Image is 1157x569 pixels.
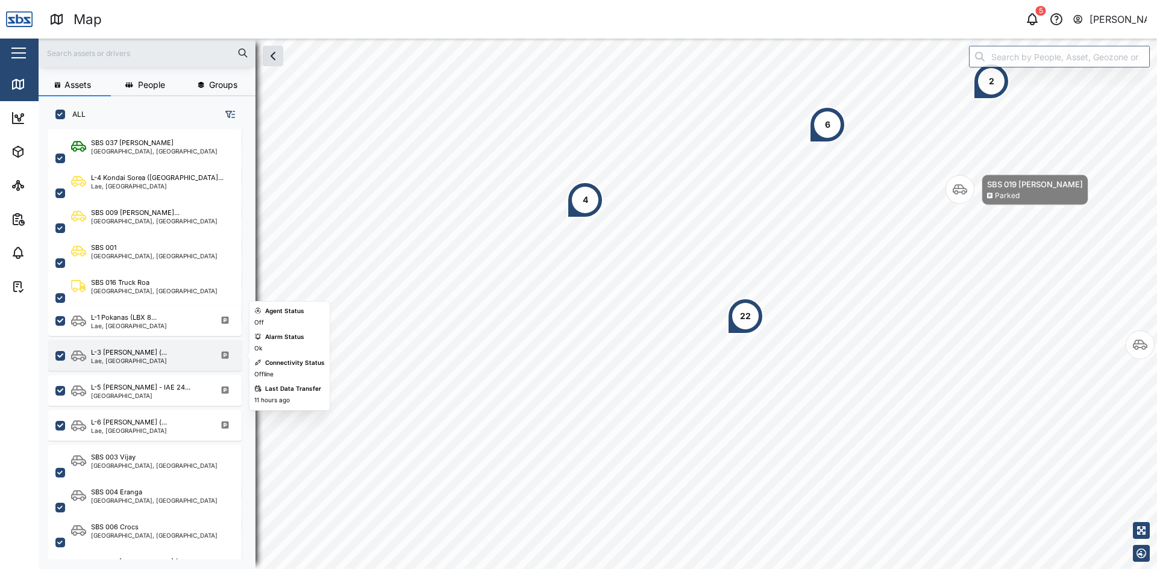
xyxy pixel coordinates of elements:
[91,522,139,532] div: SBS 006 Crocs
[31,246,69,260] div: Alarms
[91,382,190,393] div: L-5 [PERSON_NAME] - IAE 24...
[91,253,218,259] div: [GEOGRAPHIC_DATA], [GEOGRAPHIC_DATA]
[265,306,304,316] div: Agent Status
[265,332,304,342] div: Alarm Status
[91,278,149,288] div: SBS 016 Truck Roa
[91,393,190,399] div: [GEOGRAPHIC_DATA]
[31,78,58,91] div: Map
[65,110,86,119] label: ALL
[265,384,321,394] div: Last Data Transfer
[209,81,237,89] span: Groups
[809,107,845,143] div: Map marker
[254,318,264,328] div: Off
[91,417,167,428] div: L-6 [PERSON_NAME] (...
[945,175,1088,205] div: Map marker
[91,183,224,189] div: Lae, [GEOGRAPHIC_DATA]
[91,208,180,218] div: SBS 009 [PERSON_NAME]...
[973,63,1009,99] div: Map marker
[825,118,830,131] div: 6
[1072,11,1147,28] button: [PERSON_NAME]
[31,280,64,293] div: Tasks
[91,148,218,154] div: [GEOGRAPHIC_DATA], [GEOGRAPHIC_DATA]
[39,39,1157,569] canvas: Map
[265,358,325,368] div: Connectivity Status
[91,243,116,253] div: SBS 001
[727,298,763,334] div: Map marker
[91,218,218,224] div: [GEOGRAPHIC_DATA], [GEOGRAPHIC_DATA]
[91,487,142,497] div: SBS 004 Eranga
[31,179,60,192] div: Sites
[91,173,224,183] div: L-4 Kondai Sorea ([GEOGRAPHIC_DATA]...
[254,344,262,353] div: Ok
[74,9,102,30] div: Map
[1036,6,1046,16] div: 5
[740,309,751,323] div: 22
[254,370,274,379] div: Offline
[969,46,1150,67] input: Search by People, Asset, Geozone or Place
[48,129,255,559] div: grid
[6,6,33,33] img: Main Logo
[91,347,167,358] div: L-3 [PERSON_NAME] (...
[91,532,218,538] div: [GEOGRAPHIC_DATA], [GEOGRAPHIC_DATA]
[995,190,1020,202] div: Parked
[989,75,994,88] div: 2
[31,145,69,158] div: Assets
[91,452,136,462] div: SBS 003 Vijay
[91,323,167,329] div: Lae, [GEOGRAPHIC_DATA]
[91,497,218,503] div: [GEOGRAPHIC_DATA], [GEOGRAPHIC_DATA]
[567,182,603,218] div: Map marker
[91,428,167,434] div: Lae, [GEOGRAPHIC_DATA]
[583,193,588,207] div: 4
[31,213,72,226] div: Reports
[91,288,218,294] div: [GEOGRAPHIC_DATA], [GEOGRAPHIC_DATA]
[138,81,165,89] span: People
[91,358,167,364] div: Lae, [GEOGRAPHIC_DATA]
[31,111,86,125] div: Dashboard
[91,557,198,567] div: SBS 007 [PERSON_NAME] (Port ...
[254,396,290,405] div: 11 hours ago
[1090,12,1147,27] div: [PERSON_NAME]
[46,44,248,62] input: Search assets or drivers
[91,312,157,323] div: L-1 Pokanas (LBX 8...
[91,462,218,468] div: [GEOGRAPHIC_DATA], [GEOGRAPHIC_DATA]
[64,81,91,89] span: Assets
[987,178,1083,190] div: SBS 019 [PERSON_NAME]
[91,138,174,148] div: SBS 037 [PERSON_NAME]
